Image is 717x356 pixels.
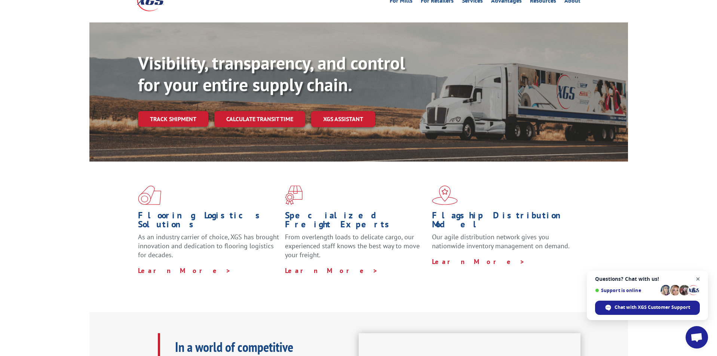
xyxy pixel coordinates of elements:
a: Learn More > [285,266,378,275]
a: Track shipment [138,111,208,127]
a: Learn More > [432,257,525,266]
img: xgs-icon-total-supply-chain-intelligence-red [138,185,161,205]
span: Our agile distribution network gives you nationwide inventory management on demand. [432,233,570,250]
a: Learn More > [138,266,231,275]
span: Chat with XGS Customer Support [615,304,690,311]
h1: Flooring Logistics Solutions [138,211,279,233]
span: Questions? Chat with us! [595,276,700,282]
span: As an industry carrier of choice, XGS has brought innovation and dedication to flooring logistics... [138,233,279,259]
b: Visibility, transparency, and control for your entire supply chain. [138,51,405,96]
span: Support is online [595,288,658,293]
p: From overlength loads to delicate cargo, our experienced staff knows the best way to move your fr... [285,233,426,266]
div: Chat with XGS Customer Support [595,301,700,315]
a: Calculate transit time [214,111,305,127]
h1: Flagship Distribution Model [432,211,573,233]
div: Open chat [686,326,708,349]
a: XGS ASSISTANT [311,111,375,127]
img: xgs-icon-flagship-distribution-model-red [432,185,458,205]
img: xgs-icon-focused-on-flooring-red [285,185,303,205]
span: Close chat [693,274,703,284]
h1: Specialized Freight Experts [285,211,426,233]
